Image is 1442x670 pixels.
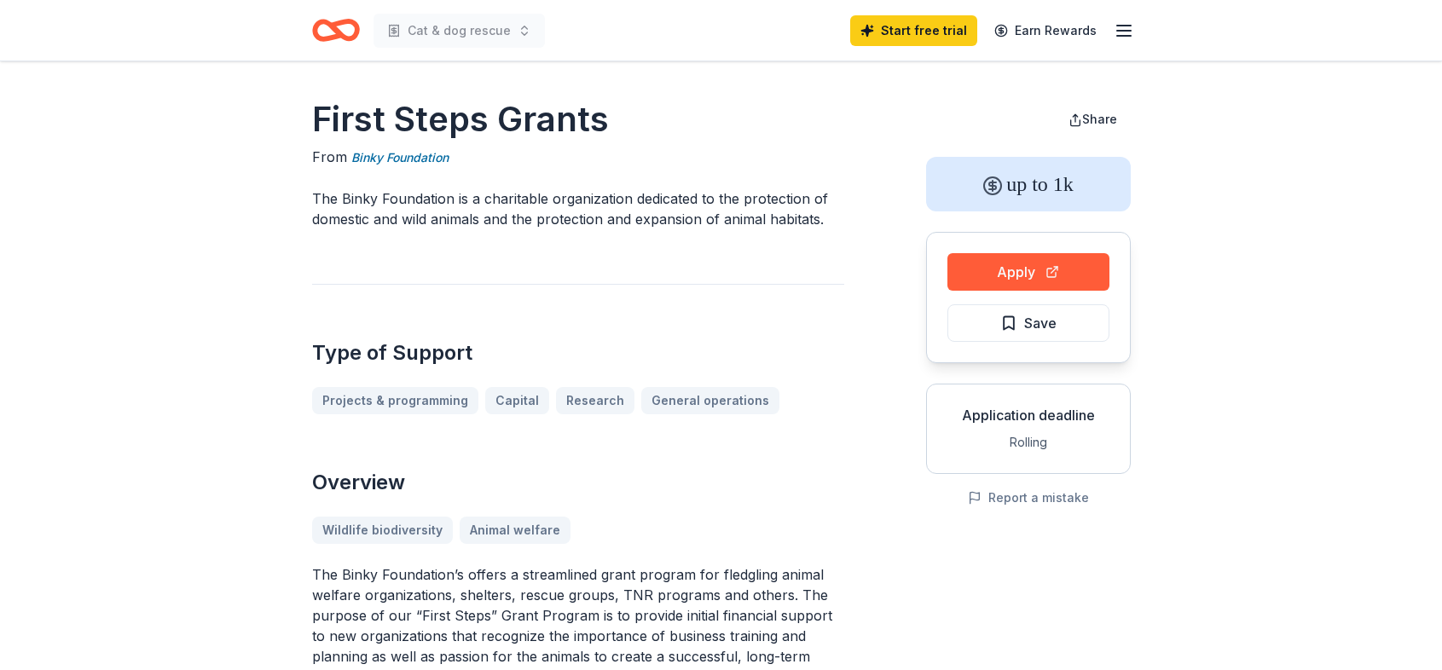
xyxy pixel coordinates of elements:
a: Binky Foundation [351,147,449,168]
p: The Binky Foundation is a charitable organization dedicated to the protection of domestic and wil... [312,188,844,229]
a: Capital [485,387,549,414]
div: From [312,147,844,168]
h2: Overview [312,469,844,496]
div: Rolling [941,432,1116,453]
a: Research [556,387,634,414]
button: Apply [947,253,1109,291]
a: Projects & programming [312,387,478,414]
div: Application deadline [941,405,1116,425]
button: Share [1055,102,1131,136]
div: up to 1k [926,157,1131,211]
h2: Type of Support [312,339,844,367]
span: Share [1082,112,1117,126]
a: General operations [641,387,779,414]
a: Home [312,10,360,50]
h1: First Steps Grants [312,95,844,143]
span: Cat & dog rescue [408,20,511,41]
a: Earn Rewards [984,15,1107,46]
button: Report a mistake [968,488,1089,508]
button: Save [947,304,1109,342]
span: Save [1024,312,1057,334]
a: Start free trial [850,15,977,46]
button: Cat & dog rescue [374,14,545,48]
